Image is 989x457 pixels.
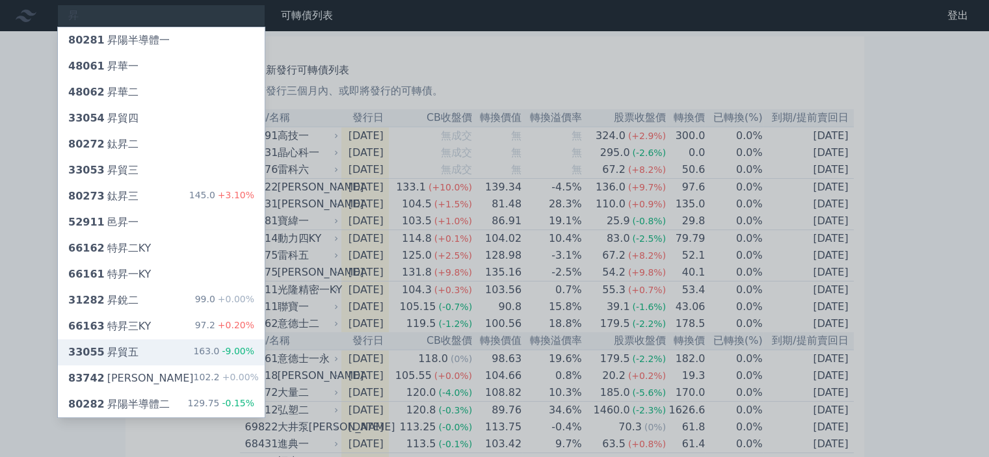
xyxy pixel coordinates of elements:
span: 66162 [68,242,105,254]
div: 昇貿三 [68,163,138,178]
span: 33055 [68,346,105,358]
a: 48062昇華二 [58,79,265,105]
a: 31282昇銳二 99.0+0.00% [58,287,265,313]
div: 145.0 [189,189,254,204]
div: 鈦昇二 [68,137,138,152]
div: 129.75 [187,397,254,412]
a: 80282昇陽半導體二 129.75-0.15% [58,391,265,417]
div: 邑昇一 [68,215,138,230]
span: 33054 [68,112,105,124]
span: 66163 [68,320,105,332]
a: 80272鈦昇二 [58,131,265,157]
a: 80281昇陽半導體一 [58,27,265,53]
span: 80282 [68,398,105,410]
div: 特昇一KY [68,267,151,282]
div: 昇華一 [68,59,138,74]
a: 33055昇貿五 163.0-9.00% [58,339,265,365]
span: 83742 [68,372,105,384]
span: -0.15% [219,398,254,408]
span: 52911 [68,216,105,228]
div: 昇陽半導體一 [68,33,170,48]
div: 昇貿四 [68,111,138,126]
span: 66161 [68,268,105,280]
span: 80281 [68,34,105,46]
a: 52911邑昇一 [58,209,265,235]
div: 昇貿五 [68,345,138,360]
span: +3.10% [215,190,254,200]
span: 80272 [68,138,105,150]
a: 33054昇貿四 [58,105,265,131]
a: 66161特昇一KY [58,261,265,287]
a: 66163特昇三KY 97.2+0.20% [58,313,265,339]
div: 特昇三KY [68,319,151,334]
span: +0.00% [220,372,259,382]
a: 80273鈦昇三 145.0+3.10% [58,183,265,209]
span: 33053 [68,164,105,176]
span: +0.20% [215,320,254,330]
div: 鈦昇三 [68,189,138,204]
div: 昇華二 [68,85,138,100]
a: 48061昇華一 [58,53,265,79]
div: 昇銳二 [68,293,138,308]
a: 66162特昇二KY [58,235,265,261]
a: 33053昇貿三 [58,157,265,183]
div: 99.0 [195,293,254,308]
span: -9.00% [219,346,254,356]
a: 83742[PERSON_NAME] 102.2+0.00% [58,365,265,391]
span: +0.00% [215,294,254,304]
span: 48062 [68,86,105,98]
div: 163.0 [193,345,254,360]
div: 102.2 [194,371,259,386]
span: 80273 [68,190,105,202]
span: 31282 [68,294,105,306]
div: 特昇二KY [68,241,151,256]
div: 97.2 [195,319,254,334]
div: 昇陽半導體二 [68,397,170,412]
div: [PERSON_NAME] [68,371,194,386]
span: 48061 [68,60,105,72]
